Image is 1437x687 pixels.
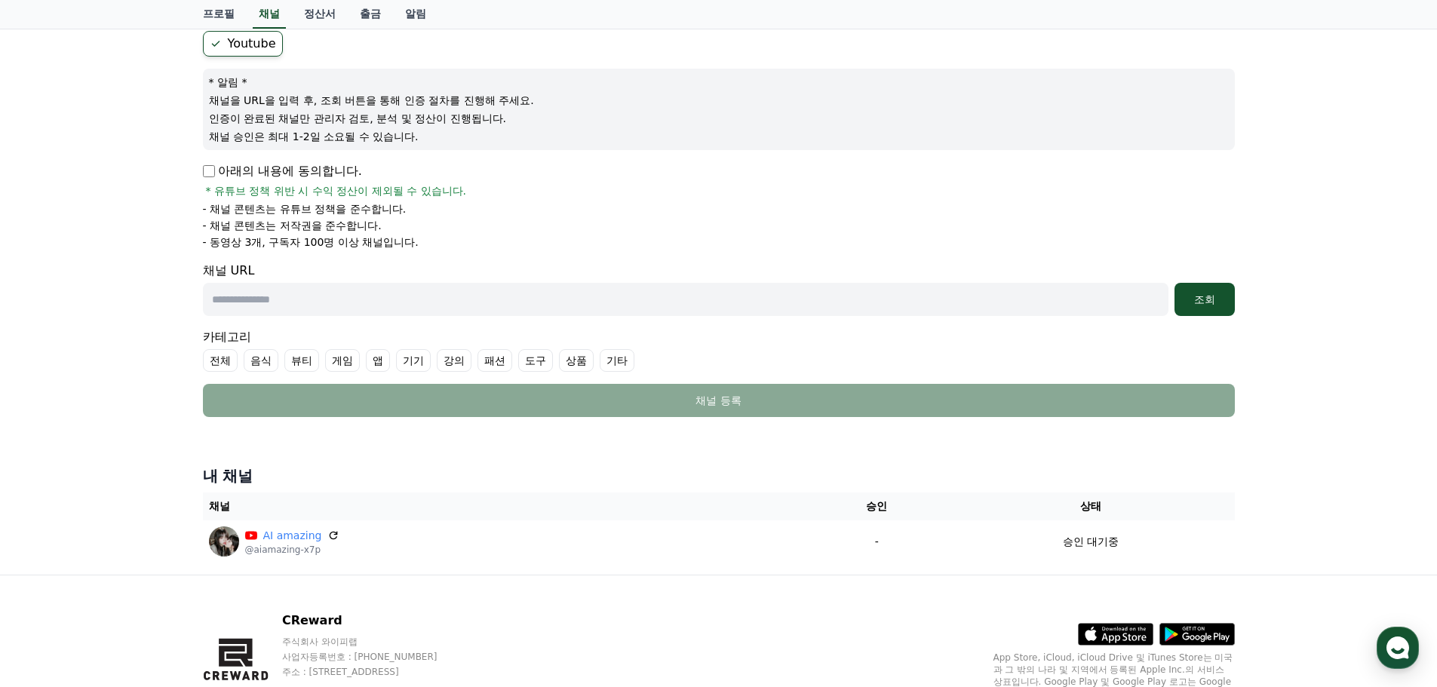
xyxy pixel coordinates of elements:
[100,478,195,516] a: 대화
[203,235,419,250] p: - 동영상 3개, 구독자 100명 이상 채널입니다.
[1063,534,1119,550] p: 승인 대기중
[245,544,340,556] p: @aiamazing-x7p
[203,218,382,233] p: - 채널 콘텐츠는 저작권을 준수합니다.
[1174,283,1235,316] button: 조회
[947,492,1234,520] th: 상태
[396,349,431,372] label: 기기
[5,478,100,516] a: 홈
[284,349,319,372] label: 뷰티
[203,349,238,372] label: 전체
[48,501,57,513] span: 홈
[244,349,278,372] label: 음식
[807,492,947,520] th: 승인
[209,111,1229,126] p: 인증이 완료된 채널만 관리자 검토, 분석 및 정산이 진행됩니다.
[437,349,471,372] label: 강의
[195,478,290,516] a: 설정
[233,501,251,513] span: 설정
[206,183,467,198] span: * 유튜브 정책 위반 시 수익 정산이 제외될 수 있습니다.
[325,349,360,372] label: 게임
[203,492,807,520] th: 채널
[559,349,594,372] label: 상품
[366,349,390,372] label: 앱
[1181,292,1229,307] div: 조회
[203,262,1235,316] div: 채널 URL
[209,129,1229,144] p: 채널 승인은 최대 1-2일 소요될 수 있습니다.
[263,528,322,544] a: AI amazing
[138,501,156,514] span: 대화
[203,465,1235,486] h4: 내 채널
[233,393,1205,408] div: 채널 등록
[600,349,634,372] label: 기타
[203,162,362,180] p: 아래의 내용에 동의합니다.
[282,636,466,648] p: 주식회사 와이피랩
[203,31,283,57] label: Youtube
[203,201,407,216] p: - 채널 콘텐츠는 유튜브 정책을 준수합니다.
[203,328,1235,372] div: 카테고리
[518,349,553,372] label: 도구
[813,534,941,550] p: -
[282,651,466,663] p: 사업자등록번호 : [PHONE_NUMBER]
[209,526,239,557] img: AI amazing
[209,93,1229,108] p: 채널을 URL을 입력 후, 조회 버튼을 통해 인증 절차를 진행해 주세요.
[477,349,512,372] label: 패션
[282,612,466,630] p: CReward
[282,666,466,678] p: 주소 : [STREET_ADDRESS]
[203,384,1235,417] button: 채널 등록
